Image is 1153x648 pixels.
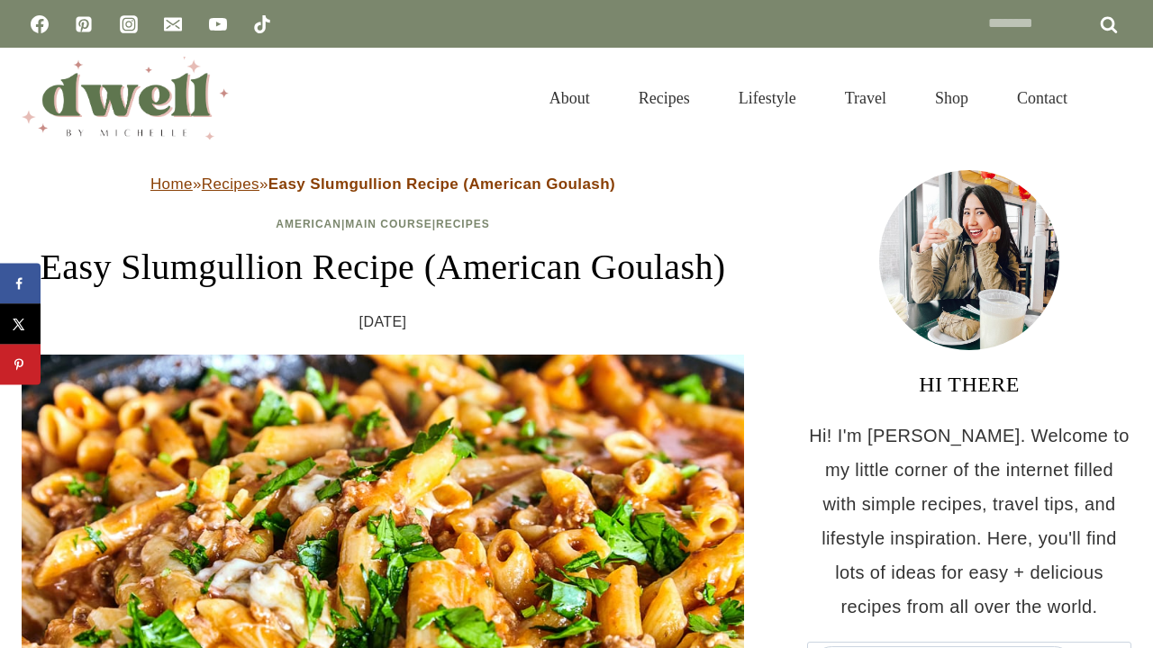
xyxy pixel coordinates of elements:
a: Shop [911,67,993,130]
p: Hi! I'm [PERSON_NAME]. Welcome to my little corner of the internet filled with simple recipes, tr... [807,418,1131,624]
span: | | [276,218,489,230]
a: Lifestyle [714,67,821,130]
strong: Easy Slumgullion Recipe (American Goulash) [268,175,615,193]
h1: Easy Slumgullion Recipe (American Goulash) [22,240,744,294]
img: DWELL by michelle [22,57,229,139]
a: TikTok [244,6,280,42]
a: About [525,67,614,130]
nav: Primary Navigation [525,67,1092,130]
a: Recipes [202,175,259,193]
a: Travel [821,67,911,130]
a: Home [150,175,193,193]
a: Main Course [345,218,431,230]
a: Pinterest [66,6,102,42]
a: Email [155,6,191,42]
time: [DATE] [359,309,407,336]
button: View Search Form [1101,83,1131,113]
h3: HI THERE [807,368,1131,400]
a: YouTube [200,6,236,42]
a: Recipes [436,218,490,230]
a: Facebook [22,6,58,42]
a: Instagram [111,6,147,42]
a: Contact [993,67,1092,130]
span: » » [150,175,615,193]
a: American [276,218,341,230]
a: Recipes [614,67,714,130]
